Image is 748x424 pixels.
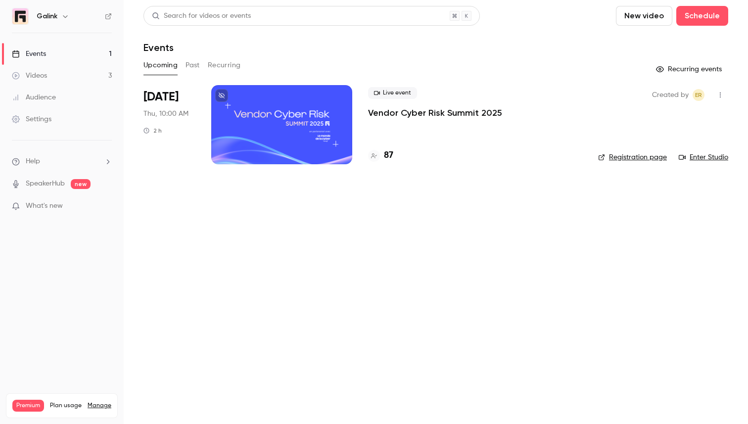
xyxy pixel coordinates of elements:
[598,152,667,162] a: Registration page
[50,402,82,410] span: Plan usage
[368,107,502,119] a: Vendor Cyber Risk Summit 2025
[12,49,46,59] div: Events
[616,6,672,26] button: New video
[693,89,704,101] span: Etienne Retout
[71,179,91,189] span: new
[679,152,728,162] a: Enter Studio
[695,89,702,101] span: ER
[652,61,728,77] button: Recurring events
[368,87,417,99] span: Live event
[143,127,162,135] div: 2 h
[12,400,44,412] span: Premium
[26,179,65,189] a: SpeakerHub
[12,114,51,124] div: Settings
[652,89,689,101] span: Created by
[37,11,57,21] h6: Galink
[26,156,40,167] span: Help
[143,89,179,105] span: [DATE]
[12,93,56,102] div: Audience
[88,402,111,410] a: Manage
[26,201,63,211] span: What's new
[186,57,200,73] button: Past
[152,11,251,21] div: Search for videos or events
[143,109,188,119] span: Thu, 10:00 AM
[143,42,174,53] h1: Events
[12,8,28,24] img: Galink
[208,57,241,73] button: Recurring
[676,6,728,26] button: Schedule
[368,149,393,162] a: 87
[143,57,178,73] button: Upcoming
[143,85,195,164] div: Oct 2 Thu, 10:00 AM (Europe/Paris)
[12,71,47,81] div: Videos
[12,156,112,167] li: help-dropdown-opener
[384,149,393,162] h4: 87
